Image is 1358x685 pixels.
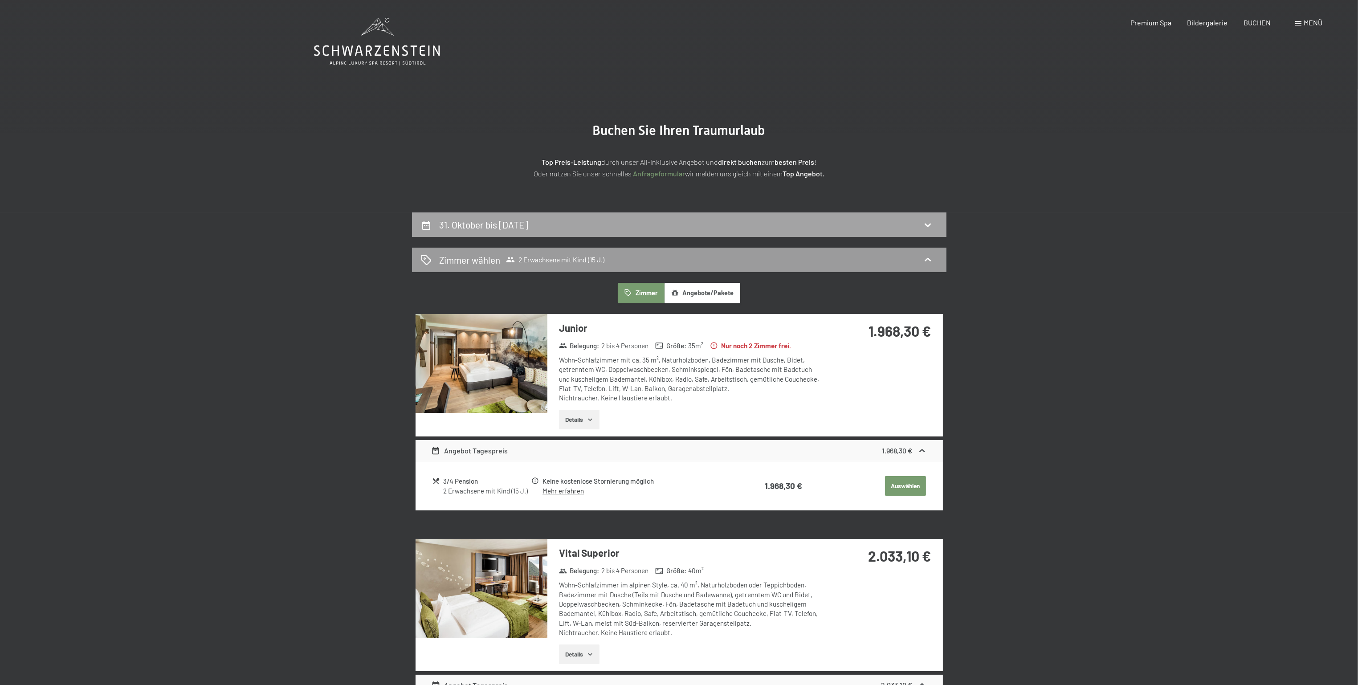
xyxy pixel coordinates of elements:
[542,476,728,486] div: Keine kostenlose Stornierung möglich
[885,476,926,496] button: Auswählen
[601,341,648,351] span: 2 bis 4 Personen
[559,546,824,560] h3: Vital Superior
[869,322,931,339] strong: 1.968,30 €
[416,314,547,413] img: mss_renderimg.php
[633,169,685,178] a: Anfrageformular
[1187,18,1228,27] a: Bildergalerie
[439,219,528,230] h2: 31. Oktober bis [DATE]
[559,321,824,335] h3: Junior
[775,158,814,166] strong: besten Preis
[559,566,599,575] strong: Belegung :
[665,283,740,303] button: Angebote/Pakete
[1244,18,1271,27] a: BUCHEN
[457,156,902,179] p: durch unser All-inklusive Angebot und zum ! Oder nutzen Sie unser schnelles wir melden uns gleich...
[559,580,824,637] div: Wohn-Schlafzimmer im alpinen Style, ca. 40 m², Naturholzboden oder Teppichboden, Badezimmer mit D...
[542,158,601,166] strong: Top Preis-Leistung
[765,481,802,491] strong: 1.968,30 €
[718,158,762,166] strong: direkt buchen
[710,341,791,351] strong: Nur noch 2 Zimmer frei.
[783,169,824,178] strong: Top Angebot.
[655,341,686,351] strong: Größe :
[559,410,599,429] button: Details
[868,547,931,564] strong: 2.033,10 €
[431,445,508,456] div: Angebot Tagespreis
[655,566,686,575] strong: Größe :
[601,566,648,575] span: 2 bis 4 Personen
[542,487,584,495] a: Mehr erfahren
[688,341,703,351] span: 35 m²
[559,644,599,664] button: Details
[593,122,766,138] span: Buchen Sie Ihren Traumurlaub
[439,253,500,266] h2: Zimmer wählen
[559,341,599,351] strong: Belegung :
[688,566,704,575] span: 40 m²
[559,355,824,403] div: Wohn-Schlafzimmer mit ca. 35 m², Naturholzboden, Badezimmer mit Dusche, Bidet, getrenntem WC, Dop...
[882,446,912,455] strong: 1.968,30 €
[416,440,943,461] div: Angebot Tagespreis1.968,30 €
[443,486,530,496] div: 2 Erwachsene mit Kind (15 J.)
[416,539,547,638] img: mss_renderimg.php
[1304,18,1322,27] span: Menü
[506,255,604,264] span: 2 Erwachsene mit Kind (15 J.)
[443,476,530,486] div: 3/4 Pension
[1130,18,1171,27] a: Premium Spa
[618,283,664,303] button: Zimmer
